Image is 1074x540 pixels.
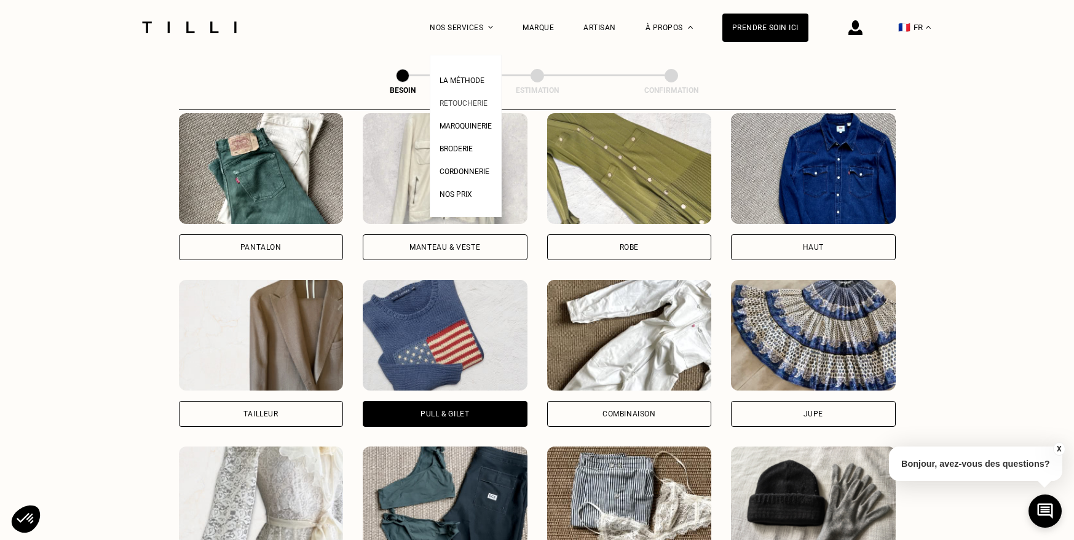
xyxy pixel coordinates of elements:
[440,76,484,85] span: La Méthode
[440,99,488,108] span: Retoucherie
[409,244,480,251] div: Manteau & Veste
[602,410,656,418] div: Combinaison
[722,14,808,42] a: Prendre soin ici
[889,447,1062,481] p: Bonjour, avez-vous des questions?
[731,280,896,391] img: Tilli retouche votre Jupe
[363,113,527,224] img: Tilli retouche votre Manteau & Veste
[898,22,910,33] span: 🇫🇷
[440,190,472,199] span: Nos prix
[1052,442,1065,456] button: X
[488,26,493,29] img: Menu déroulant
[440,118,492,131] a: Maroquinerie
[363,280,527,391] img: Tilli retouche votre Pull & gilet
[440,122,492,130] span: Maroquinerie
[547,113,712,224] img: Tilli retouche votre Robe
[138,22,241,33] img: Logo du service de couturière Tilli
[731,113,896,224] img: Tilli retouche votre Haut
[440,145,473,153] span: Broderie
[547,280,712,391] img: Tilli retouche votre Combinaison
[848,20,863,35] img: icône connexion
[440,141,473,154] a: Broderie
[240,244,282,251] div: Pantalon
[620,244,639,251] div: Robe
[243,410,278,418] div: Tailleur
[179,280,344,391] img: Tilli retouche votre Tailleur
[440,73,484,85] a: La Méthode
[341,86,464,95] div: Besoin
[610,86,733,95] div: Confirmation
[440,186,472,199] a: Nos prix
[179,113,344,224] img: Tilli retouche votre Pantalon
[476,86,599,95] div: Estimation
[803,244,824,251] div: Haut
[421,410,469,418] div: Pull & gilet
[523,23,554,32] a: Marque
[440,164,489,177] a: Cordonnerie
[926,26,931,29] img: menu déroulant
[804,410,823,418] div: Jupe
[440,95,488,108] a: Retoucherie
[583,23,616,32] a: Artisan
[688,26,693,29] img: Menu déroulant à propos
[440,167,489,176] span: Cordonnerie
